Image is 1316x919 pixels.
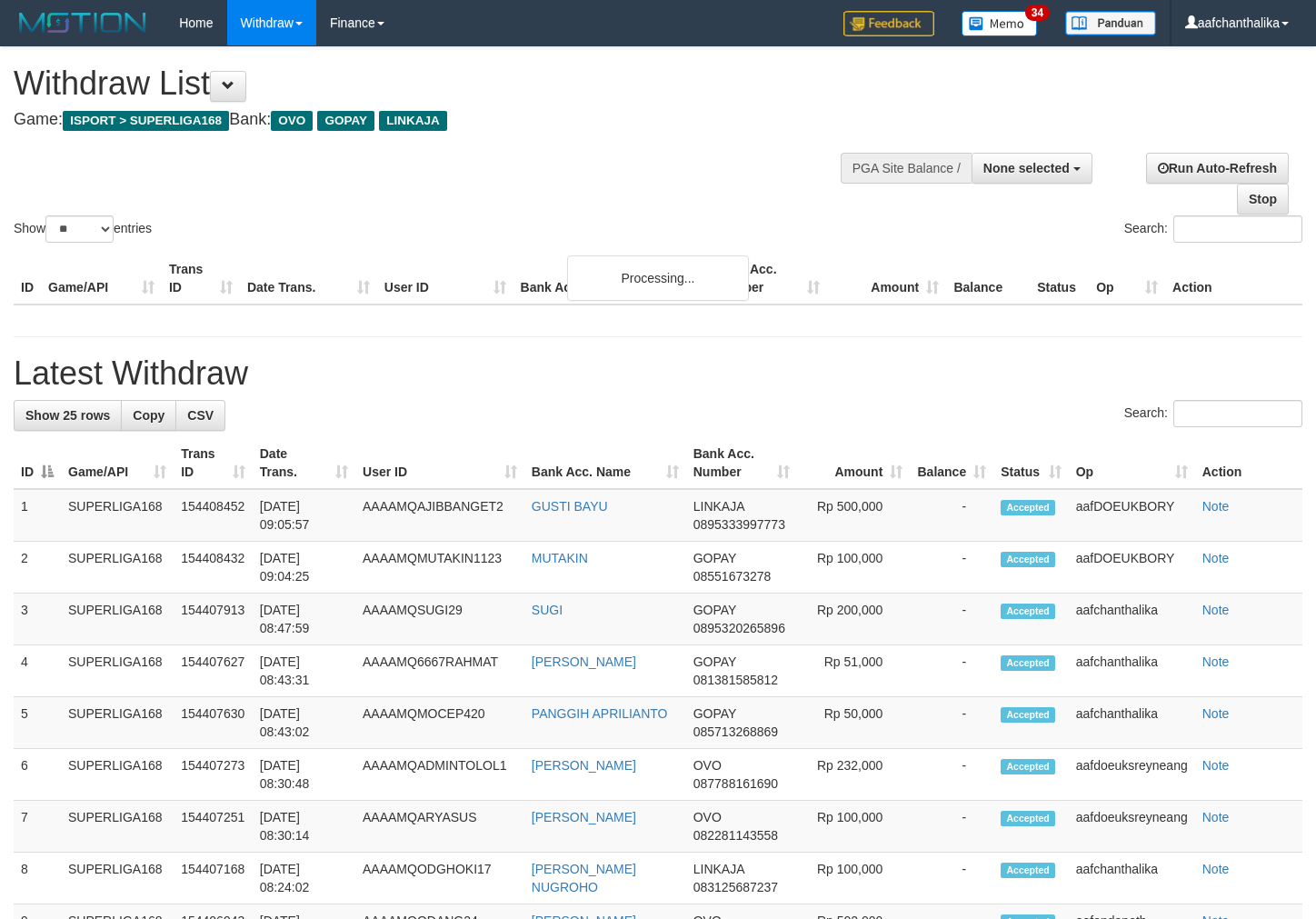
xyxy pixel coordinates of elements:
td: - [910,801,993,853]
td: - [910,749,993,801]
td: AAAAMQMOCEP420 [355,697,524,749]
td: [DATE] 09:05:57 [253,489,355,542]
th: Bank Acc. Name: activate to sort column ascending [524,437,686,489]
span: Accepted [1001,500,1055,515]
td: AAAAMQARYASUS [355,801,524,853]
span: LINKAJA [693,862,744,876]
a: MUTAKIN [532,551,588,565]
h1: Latest Withdraw [14,355,1302,392]
span: Copy [133,408,164,423]
td: 154407168 [174,853,253,904]
a: [PERSON_NAME] NUGROHO [532,862,636,894]
td: aafchanthalika [1069,697,1195,749]
td: SUPERLIGA168 [61,697,174,749]
div: PGA Site Balance / [841,153,972,184]
span: ISPORT > SUPERLIGA168 [63,111,229,131]
span: GOPAY [693,603,736,617]
span: LINKAJA [693,499,744,514]
span: Copy 082281143558 to clipboard [693,828,778,843]
select: Showentries [45,215,114,243]
td: Rp 100,000 [797,801,911,853]
td: AAAAMQAJIBBANGET2 [355,489,524,542]
span: Accepted [1001,759,1055,774]
td: aafchanthalika [1069,645,1195,697]
a: Note [1202,810,1230,824]
button: None selected [972,153,1092,184]
td: AAAAMQODGHOKI17 [355,853,524,904]
a: Note [1202,551,1230,565]
td: 154407273 [174,749,253,801]
td: 154407630 [174,697,253,749]
td: - [910,853,993,904]
span: Accepted [1001,655,1055,671]
td: [DATE] 08:30:48 [253,749,355,801]
td: SUPERLIGA168 [61,542,174,594]
img: Feedback.jpg [843,11,934,36]
a: Stop [1237,184,1289,215]
th: User ID [377,253,513,305]
th: Action [1195,437,1302,489]
span: Accepted [1001,707,1055,723]
th: Status: activate to sort column ascending [993,437,1069,489]
a: Copy [121,400,176,431]
th: Trans ID [162,253,240,305]
span: Copy 083125687237 to clipboard [693,880,778,894]
td: 154407251 [174,801,253,853]
td: Rp 100,000 [797,542,911,594]
h4: Game: Bank: [14,111,859,129]
td: Rp 100,000 [797,853,911,904]
th: Game/API [41,253,162,305]
th: ID: activate to sort column descending [14,437,61,489]
a: Show 25 rows [14,400,122,431]
td: AAAAMQ6667RAHMAT [355,645,524,697]
label: Search: [1124,400,1302,427]
td: [DATE] 08:43:31 [253,645,355,697]
label: Search: [1124,215,1302,243]
td: SUPERLIGA168 [61,489,174,542]
span: Copy 0895320265896 to clipboard [693,621,785,635]
td: - [910,697,993,749]
span: Copy 0895333997773 to clipboard [693,517,785,532]
td: AAAAMQMUTAKIN1123 [355,542,524,594]
span: Accepted [1001,811,1055,826]
td: 7 [14,801,61,853]
span: LINKAJA [379,111,447,131]
td: - [910,542,993,594]
td: Rp 50,000 [797,697,911,749]
td: [DATE] 08:43:02 [253,697,355,749]
span: Copy 087788161690 to clipboard [693,776,778,791]
td: 154407627 [174,645,253,697]
td: aafchanthalika [1069,853,1195,904]
th: Action [1165,253,1302,305]
td: aafdoeuksreyneang [1069,749,1195,801]
a: Note [1202,862,1230,876]
td: SUPERLIGA168 [61,853,174,904]
h1: Withdraw List [14,65,859,102]
span: GOPAY [693,706,736,721]
td: - [910,489,993,542]
td: AAAAMQSUGI29 [355,594,524,645]
input: Search: [1173,215,1302,243]
a: [PERSON_NAME] [532,758,636,773]
td: SUPERLIGA168 [61,645,174,697]
td: [DATE] 08:24:02 [253,853,355,904]
td: SUPERLIGA168 [61,594,174,645]
td: aafDOEUKBORY [1069,489,1195,542]
th: Op: activate to sort column ascending [1069,437,1195,489]
td: [DATE] 08:47:59 [253,594,355,645]
label: Show entries [14,215,152,243]
th: Trans ID: activate to sort column ascending [174,437,253,489]
a: SUGI [532,603,563,617]
span: OVO [271,111,313,131]
a: CSV [175,400,225,431]
span: Copy 08551673278 to clipboard [693,569,772,584]
a: Note [1202,706,1230,721]
img: MOTION_logo.png [14,9,152,36]
td: - [910,594,993,645]
td: 3 [14,594,61,645]
td: 154407913 [174,594,253,645]
th: Game/API: activate to sort column ascending [61,437,174,489]
span: GOPAY [693,551,736,565]
td: AAAAMQADMINTOLOL1 [355,749,524,801]
a: [PERSON_NAME] [532,810,636,824]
